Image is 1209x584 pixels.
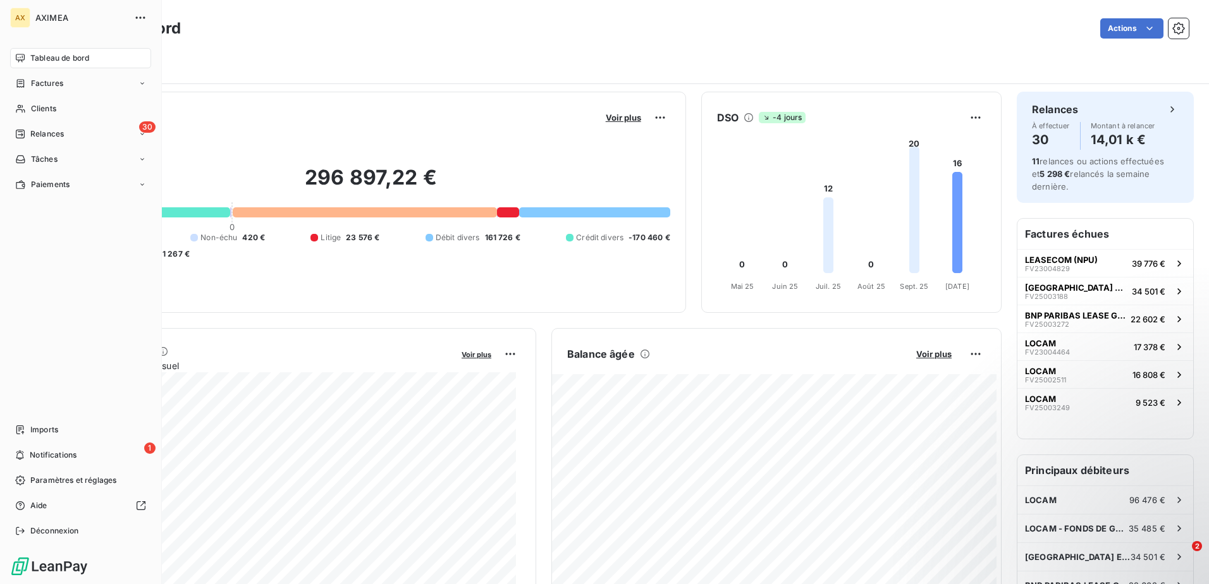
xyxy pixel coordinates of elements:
[71,359,453,372] span: Chiffre d'affaires mensuel
[816,282,841,291] tspan: Juil. 25
[30,128,64,140] span: Relances
[35,13,126,23] span: AXIMEA
[900,282,928,291] tspan: Sept. 25
[1025,283,1127,293] span: [GEOGRAPHIC_DATA] ET [GEOGRAPHIC_DATA]
[30,475,116,486] span: Paramètres et réglages
[1032,102,1078,117] h6: Relances
[71,165,670,203] h2: 296 897,22 €
[1040,169,1070,179] span: 5 298 €
[1091,122,1155,130] span: Montant à relancer
[1032,156,1040,166] span: 11
[1132,259,1165,269] span: 39 776 €
[1025,552,1131,562] span: [GEOGRAPHIC_DATA] ET [GEOGRAPHIC_DATA]
[1192,541,1202,551] span: 2
[242,232,265,243] span: 420 €
[1136,398,1165,408] span: 9 523 €
[30,52,89,64] span: Tableau de bord
[1017,455,1193,485] h6: Principaux débiteurs
[31,78,63,89] span: Factures
[606,113,641,123] span: Voir plus
[1091,130,1155,150] h4: 14,01 k €
[629,232,670,243] span: -170 460 €
[1025,265,1070,272] span: FV23004829
[717,110,739,125] h6: DSO
[1131,314,1165,324] span: 22 602 €
[458,348,495,360] button: Voir plus
[346,232,379,243] span: 23 576 €
[200,232,237,243] span: Non-échu
[1017,360,1193,388] button: LOCAMFV2500251116 808 €
[485,232,520,243] span: 161 726 €
[1025,320,1069,328] span: FV25003272
[1017,388,1193,416] button: LOCAMFV250032499 523 €
[230,222,235,232] span: 0
[1025,338,1056,348] span: LOCAM
[31,154,58,165] span: Tâches
[772,282,798,291] tspan: Juin 25
[1025,255,1098,265] span: LEASECOM (NPU)
[916,349,952,359] span: Voir plus
[1032,130,1070,150] h4: 30
[10,8,30,28] div: AX
[30,525,79,537] span: Déconnexion
[1017,277,1193,305] button: [GEOGRAPHIC_DATA] ET [GEOGRAPHIC_DATA]FV2500318834 501 €
[1017,332,1193,360] button: LOCAMFV2300446417 378 €
[602,112,645,123] button: Voir plus
[1025,394,1056,404] span: LOCAM
[321,232,341,243] span: Litige
[1134,342,1165,352] span: 17 378 €
[912,348,955,360] button: Voir plus
[31,179,70,190] span: Paiements
[1132,286,1165,296] span: 34 501 €
[436,232,480,243] span: Débit divers
[1025,404,1070,411] span: FV25003249
[30,424,58,435] span: Imports
[759,112,806,123] span: -4 jours
[144,442,156,454] span: 1
[159,248,190,260] span: -1 267 €
[1166,541,1196,571] iframe: Intercom live chat
[10,496,151,516] a: Aide
[1100,18,1163,39] button: Actions
[1025,376,1066,384] span: FV25002511
[1131,552,1165,562] span: 34 501 €
[1025,348,1070,356] span: FV23004464
[1017,249,1193,277] button: LEASECOM (NPU)FV2300482939 776 €
[1025,293,1068,300] span: FV25003188
[1025,310,1126,320] span: BNP PARIBAS LEASE GROUP
[31,103,56,114] span: Clients
[576,232,623,243] span: Crédit divers
[30,449,77,461] span: Notifications
[1017,219,1193,249] h6: Factures échues
[1017,305,1193,332] button: BNP PARIBAS LEASE GROUPFV2500327222 602 €
[139,121,156,133] span: 30
[857,282,885,291] tspan: Août 25
[462,350,491,359] span: Voir plus
[945,282,969,291] tspan: [DATE]
[1132,370,1165,380] span: 16 808 €
[10,556,89,576] img: Logo LeanPay
[30,500,47,511] span: Aide
[1032,122,1070,130] span: À effectuer
[730,282,754,291] tspan: Mai 25
[1025,366,1056,376] span: LOCAM
[567,346,635,362] h6: Balance âgée
[1032,156,1164,192] span: relances ou actions effectuées et relancés la semaine dernière.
